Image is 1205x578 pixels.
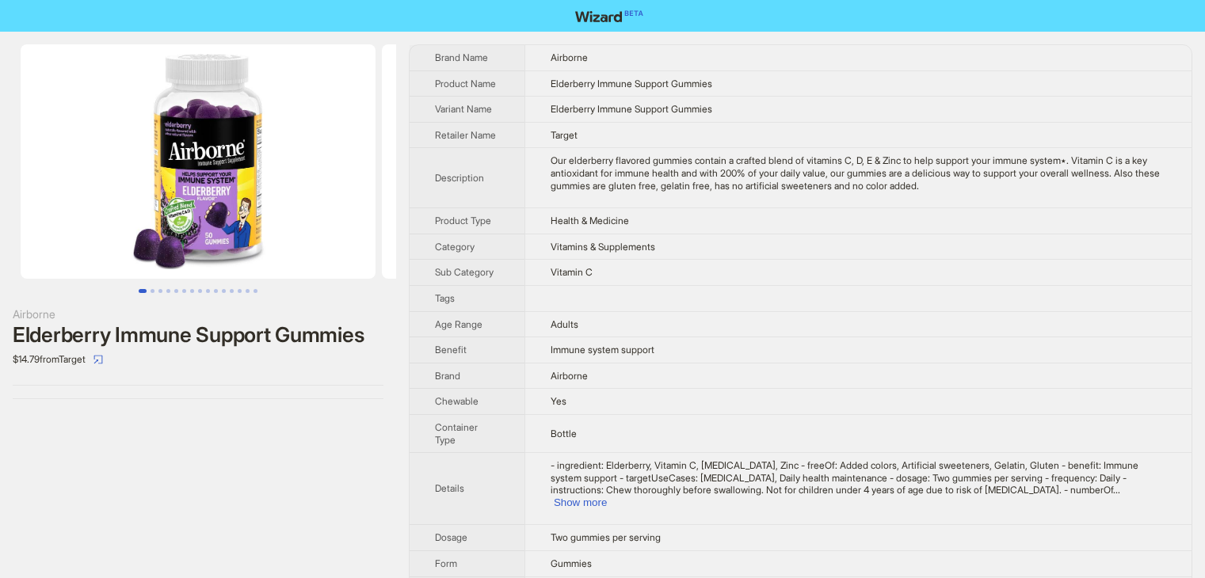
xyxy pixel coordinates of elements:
[435,395,479,407] span: Chewable
[13,323,383,347] div: Elderberry Immune Support Gummies
[238,289,242,293] button: Go to slide 13
[230,289,234,293] button: Go to slide 12
[93,355,103,364] span: select
[435,172,484,184] span: Description
[214,289,218,293] button: Go to slide 10
[435,421,478,446] span: Container Type
[551,459,1138,496] span: - ingredient: Elderberry, Vitamin C, [MEDICAL_DATA], Zinc - freeOf: Added colors, Artificial swee...
[166,289,170,293] button: Go to slide 4
[551,344,654,356] span: Immune system support
[435,215,491,226] span: Product Type
[551,215,629,226] span: Health & Medicine
[551,370,588,382] span: Airborne
[551,318,578,330] span: Adults
[551,154,1166,192] div: Our elderberry flavored gummies contain a crafted blend of vitamins C, D, E & Zinc to help suppor...
[13,347,383,372] div: $14.79 from Target
[435,78,496,89] span: Product Name
[21,44,376,279] img: Elderberry Immune Support Gummies Elderberry Immune Support Gummies image 1
[382,44,737,279] img: Elderberry Immune Support Gummies Elderberry Immune Support Gummies image 2
[174,289,178,293] button: Go to slide 5
[435,344,467,356] span: Benefit
[435,129,496,141] span: Retailer Name
[435,557,457,569] span: Form
[551,459,1166,508] div: - ingredient: Elderberry, Vitamin C, Vitamin D, Zinc - freeOf: Added colors, Artificial sweetener...
[554,496,607,508] button: Expand
[551,557,592,569] span: Gummies
[139,289,147,293] button: Go to slide 1
[254,289,257,293] button: Go to slide 15
[246,289,250,293] button: Go to slide 14
[551,103,712,115] span: Elderberry Immune Support Gummies
[151,289,154,293] button: Go to slide 2
[435,103,492,115] span: Variant Name
[182,289,186,293] button: Go to slide 6
[435,482,464,494] span: Details
[551,241,655,253] span: Vitamins & Supplements
[158,289,162,293] button: Go to slide 3
[13,306,383,323] div: Airborne
[551,266,593,278] span: Vitamin C
[206,289,210,293] button: Go to slide 9
[551,51,588,63] span: Airborne
[190,289,194,293] button: Go to slide 7
[435,318,482,330] span: Age Range
[435,51,488,63] span: Brand Name
[435,266,494,278] span: Sub Category
[551,78,712,89] span: Elderberry Immune Support Gummies
[435,292,455,304] span: Tags
[435,370,460,382] span: Brand
[551,129,578,141] span: Target
[198,289,202,293] button: Go to slide 8
[551,428,577,439] span: Bottle
[435,241,475,253] span: Category
[222,289,226,293] button: Go to slide 11
[551,531,661,543] span: Two gummies per serving
[551,395,566,407] span: Yes
[1113,484,1120,496] span: ...
[435,531,467,543] span: Dosage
